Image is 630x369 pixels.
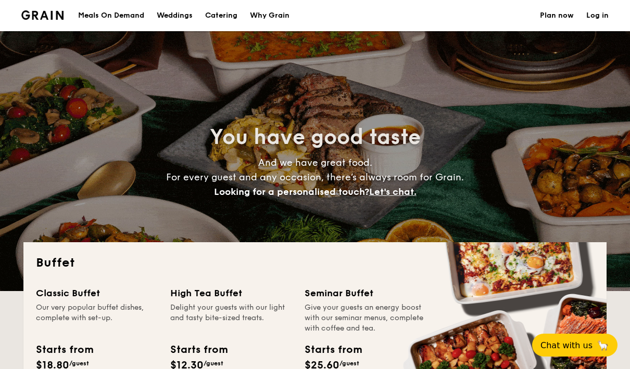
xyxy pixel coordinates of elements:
[339,360,359,367] span: /guest
[305,302,426,334] div: Give your guests an energy boost with our seminar menus, complete with coffee and tea.
[532,334,618,357] button: Chat with us🦙
[369,186,417,197] span: Let's chat.
[540,340,593,350] span: Chat with us
[305,342,361,358] div: Starts from
[36,286,158,300] div: Classic Buffet
[170,286,292,300] div: High Tea Buffet
[166,157,464,197] span: And we have great food. For every guest and any occasion, there’s always room for Grain.
[36,302,158,334] div: Our very popular buffet dishes, complete with set-up.
[36,342,93,358] div: Starts from
[305,286,426,300] div: Seminar Buffet
[210,125,421,150] span: You have good taste
[204,360,223,367] span: /guest
[597,339,609,351] span: 🦙
[21,10,64,20] a: Logotype
[21,10,64,20] img: Grain
[36,255,594,271] h2: Buffet
[170,302,292,334] div: Delight your guests with our light and tasty bite-sized treats.
[214,186,369,197] span: Looking for a personalised touch?
[69,360,89,367] span: /guest
[170,342,227,358] div: Starts from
